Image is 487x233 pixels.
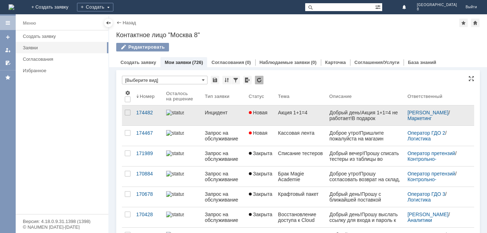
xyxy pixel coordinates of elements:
a: Назад [123,20,136,25]
span: [GEOGRAPHIC_DATA] [417,3,457,7]
a: Восстановление доступа к Cloud [275,207,327,227]
a: Новая [246,105,275,125]
a: Аналитики [407,217,432,223]
div: Статус [249,94,264,99]
span: Настройки [125,90,130,96]
span: Новая [249,110,268,115]
div: (0) [245,60,251,65]
div: Запрос на обслуживание [205,212,243,223]
div: / [407,110,466,121]
span: Закрыта [249,212,272,217]
div: Заявки [23,45,104,50]
div: 170678 [136,191,160,197]
a: Закрыта [246,146,275,166]
img: statusbar-100 (1).png [166,191,184,197]
a: statusbar-100 (1).png [163,207,202,227]
div: Создать [77,3,113,11]
span: 8 [417,7,457,11]
div: Запрос на обслуживание [205,191,243,203]
div: Крафтовый пакет [278,191,324,197]
div: Экспорт списка [243,76,252,84]
a: Карточка [325,60,346,65]
a: Мои заявки [165,60,191,65]
a: Маркетинг [407,115,432,121]
a: Создать заявку [121,60,156,65]
th: Осталось на решение [163,87,202,105]
div: 174482 [136,110,160,115]
th: Статус [246,87,275,105]
a: Запрос на обслуживание [202,207,246,227]
th: Номер [133,87,163,105]
a: 170884 [133,167,163,187]
a: statusbar-100 (1).png [163,126,202,146]
div: / [407,130,466,142]
div: Инцидент [205,110,243,115]
div: Избранное [23,68,96,73]
div: Брак Magie Academie [278,171,324,182]
a: Мои заявки [2,44,14,56]
div: Сохранить вид [211,76,219,84]
a: statusbar-100 (1).png [163,167,202,187]
a: Мои согласования [2,57,14,69]
div: Скрыть меню [104,19,113,27]
div: Фильтрация... [231,76,240,84]
div: / [407,150,466,162]
div: Списание тестеров [278,150,324,156]
div: 170884 [136,171,160,177]
div: Согласования [23,56,104,62]
div: Версия: 4.18.0.9.31.1398 (1398) [23,219,101,224]
span: Закрыта [249,191,272,197]
div: Контактное лицо "Москва 8" [116,31,480,39]
a: 170428 [133,207,163,227]
a: Оператор ГДО 2 [407,130,445,136]
a: Новая [246,126,275,146]
img: statusbar-100 (1).png [166,130,184,136]
a: Инцидент [202,105,246,125]
img: statusbar-100 (1).png [166,171,184,177]
div: Сортировка... [222,76,231,84]
div: Запрос на обслуживание [205,171,243,182]
a: 174467 [133,126,163,146]
div: Запрос на обслуживание [205,150,243,162]
a: statusbar-100 (1).png [163,187,202,207]
th: Тема [275,87,327,105]
span: Расширенный поиск [375,3,382,10]
a: Наблюдаемые заявки [260,60,310,65]
a: Логистика [407,197,431,203]
a: Перейти на домашнюю страницу [9,4,14,10]
a: Запрос на обслуживание [202,146,246,166]
img: logo [9,4,14,10]
a: [PERSON_NAME] [407,110,448,115]
div: Добавить в избранное [459,19,468,27]
div: Обновлять список [255,76,263,84]
a: Закрыта [246,167,275,187]
div: © NAUMEN [DATE]-[DATE] [23,225,101,229]
a: Запрос на обслуживание [202,126,246,146]
a: Контрольно-ревизионный отдел [407,177,453,188]
div: Акция 1+1=4 [278,110,324,115]
div: Меню [23,19,36,28]
a: Крафтовый пакет [275,187,327,207]
div: 170428 [136,212,160,217]
a: Создать заявку [2,31,14,43]
img: statusbar-100 (1).png [166,150,184,156]
a: База знаний [408,60,436,65]
div: Номер [140,94,155,99]
div: На всю страницу [468,76,474,81]
th: Тип заявки [202,87,246,105]
a: Логистика [407,136,431,142]
div: Кассовая лента [278,130,324,136]
a: Кассовая лента [275,126,327,146]
div: Запрос на обслуживание [205,130,243,142]
a: Запрос на обслуживание [202,187,246,207]
div: Ответственный [407,94,442,99]
a: Контрольно-ревизионный отдел [407,156,453,168]
a: statusbar-100 (1).png [163,105,202,125]
div: Восстановление доступа к Cloud [278,212,324,223]
div: 174467 [136,130,160,136]
a: Заявки [20,42,107,53]
div: Осталось на решение [166,91,194,101]
a: Списание тестеров [275,146,327,166]
img: statusbar-100 (1).png [166,212,184,217]
div: / [407,171,466,182]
